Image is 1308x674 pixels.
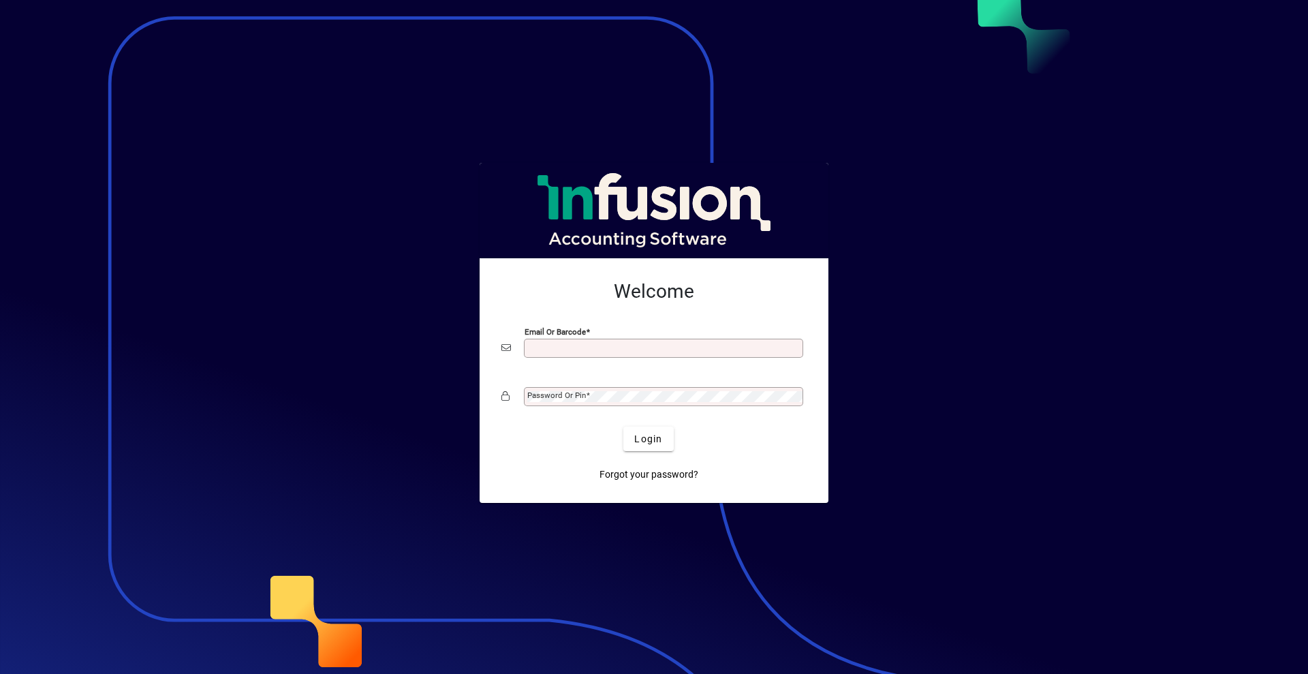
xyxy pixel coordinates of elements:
[501,280,807,303] h2: Welcome
[599,468,698,482] span: Forgot your password?
[527,390,586,400] mat-label: Password or Pin
[623,427,673,451] button: Login
[634,432,662,446] span: Login
[525,327,586,337] mat-label: Email or Barcode
[594,462,704,487] a: Forgot your password?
